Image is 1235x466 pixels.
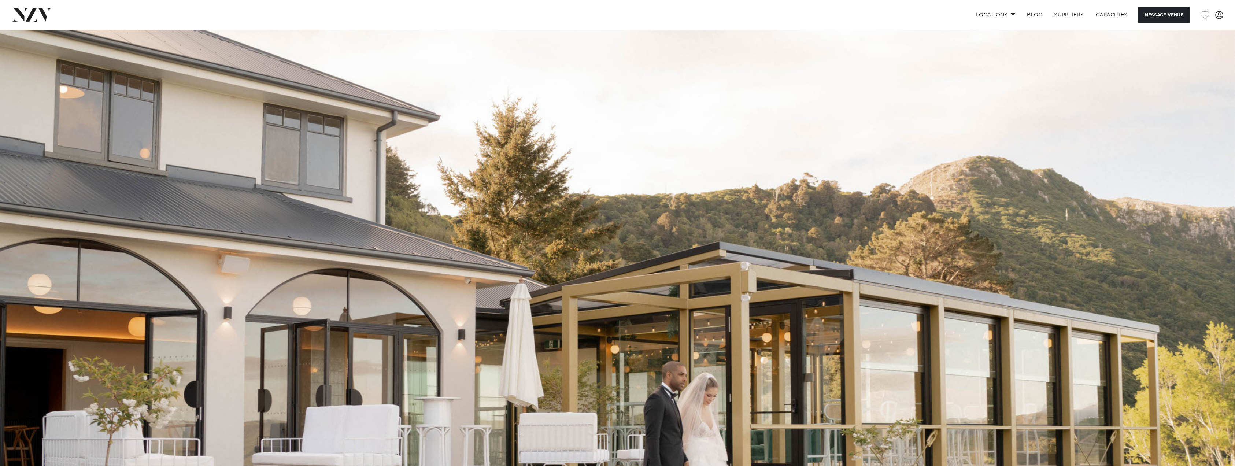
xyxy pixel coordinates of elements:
a: BLOG [1021,7,1048,23]
a: SUPPLIERS [1048,7,1090,23]
a: Capacities [1090,7,1134,23]
button: Message Venue [1138,7,1190,23]
img: nzv-logo.png [12,8,52,21]
a: Locations [970,7,1021,23]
